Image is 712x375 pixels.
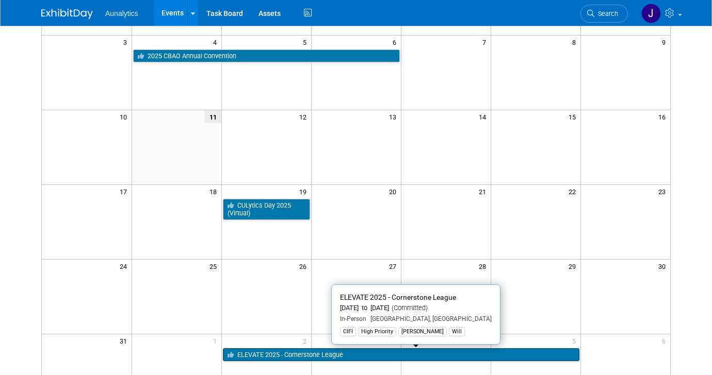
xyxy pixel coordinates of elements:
[212,334,221,347] span: 1
[478,260,491,272] span: 28
[568,260,580,272] span: 29
[340,293,456,301] span: ELEVATE 2025 - Cornerstone League
[302,36,311,48] span: 5
[389,304,428,312] span: (Committed)
[204,110,221,123] span: 11
[340,315,366,322] span: In-Person
[657,110,670,123] span: 16
[481,36,491,48] span: 7
[358,327,396,336] div: High Priority
[208,185,221,198] span: 18
[41,9,93,19] img: ExhibitDay
[340,327,356,336] div: CIFI
[571,36,580,48] span: 8
[133,49,400,63] a: 2025 CBAO Annual Convention
[571,334,580,347] span: 5
[223,348,579,362] a: ELEVATE 2025 - Cornerstone League
[657,260,670,272] span: 30
[388,260,401,272] span: 27
[478,185,491,198] span: 21
[298,110,311,123] span: 12
[340,304,492,313] div: [DATE] to [DATE]
[298,260,311,272] span: 26
[657,185,670,198] span: 23
[212,36,221,48] span: 4
[594,10,618,18] span: Search
[398,327,447,336] div: [PERSON_NAME]
[366,315,492,322] span: [GEOGRAPHIC_DATA], [GEOGRAPHIC_DATA]
[298,185,311,198] span: 19
[302,334,311,347] span: 2
[641,4,661,23] img: Julie Grisanti-Cieslak
[568,110,580,123] span: 15
[119,185,132,198] span: 17
[122,36,132,48] span: 3
[478,110,491,123] span: 14
[119,260,132,272] span: 24
[388,110,401,123] span: 13
[119,110,132,123] span: 10
[223,199,310,220] a: CULytics Day 2025 (Virtual)
[661,334,670,347] span: 6
[105,9,138,18] span: Aunalytics
[661,36,670,48] span: 9
[119,334,132,347] span: 31
[568,185,580,198] span: 22
[392,36,401,48] span: 6
[388,185,401,198] span: 20
[580,5,628,23] a: Search
[208,260,221,272] span: 25
[449,327,465,336] div: Will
